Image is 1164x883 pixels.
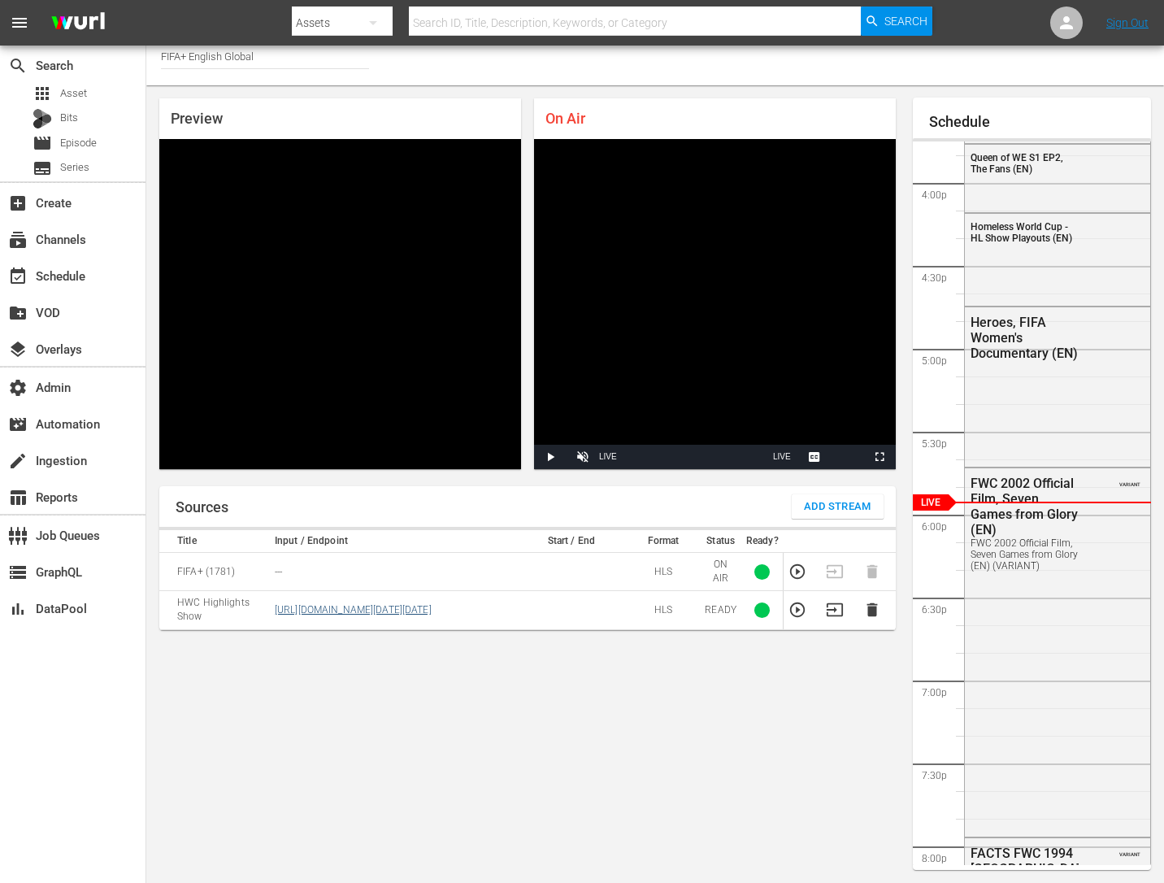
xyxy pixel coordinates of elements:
[863,601,881,619] button: Delete
[788,601,806,619] button: Preview Stream
[39,4,117,42] img: ans4CAIJ8jUAAAAAAAAAAAAAAAAAAAAAAAAgQb4GAAAAAAAAAAAAAAAAAAAAAAAAJMjXAAAAAAAAAAAAAAAAAAAAAAAAgAT5G...
[971,152,1063,175] span: Queen of WE S1 EP2, The Fans (EN)
[700,553,741,591] td: ON AIR
[627,530,701,553] th: Format
[863,445,896,469] button: Fullscreen
[33,133,52,153] span: Episode
[159,553,270,591] td: FIFA+ (1781)
[60,110,78,126] span: Bits
[929,114,1151,130] h1: Schedule
[971,221,1072,244] span: Homeless World Cup - HL Show Playouts (EN)
[567,445,599,469] button: Unmute
[60,85,87,102] span: Asset
[33,84,52,103] span: Asset
[773,452,791,461] span: LIVE
[8,415,28,434] span: Automation
[804,498,871,516] span: Add Stream
[270,530,516,553] th: Input / Endpoint
[8,599,28,619] span: DataPool
[792,494,884,519] button: Add Stream
[1119,844,1140,857] span: VARIANT
[884,7,927,36] span: Search
[700,530,741,553] th: Status
[741,530,784,553] th: Ready?
[8,488,28,507] span: Reports
[8,340,28,359] span: Overlays
[534,139,896,469] div: Video Player
[8,194,28,213] span: Create
[766,445,798,469] button: Seek to live, currently behind live
[1119,474,1140,487] span: VARIANT
[60,159,89,176] span: Series
[171,110,223,127] span: Preview
[8,303,28,323] span: VOD
[159,530,270,553] th: Title
[159,139,521,469] div: Video Player
[534,445,567,469] button: Play
[60,135,97,151] span: Episode
[270,553,516,591] td: ---
[826,601,844,619] button: Transition
[861,7,932,36] button: Search
[159,591,270,629] td: HWC Highlights Show
[8,451,28,471] span: Ingestion
[33,109,52,128] div: Bits
[599,445,617,469] div: LIVE
[10,13,29,33] span: menu
[176,499,228,515] h1: Sources
[8,267,28,286] span: Schedule
[798,445,831,469] button: Captions
[33,159,52,178] span: Series
[275,604,432,615] a: [URL][DOMAIN_NAME][DATE][DATE]
[545,110,585,127] span: On Air
[8,526,28,546] span: Job Queues
[627,591,701,629] td: HLS
[516,530,627,553] th: Start / End
[8,230,28,250] span: Channels
[1106,16,1149,29] a: Sign Out
[627,553,701,591] td: HLS
[700,591,741,629] td: READY
[831,445,863,469] button: Picture-in-Picture
[971,315,1079,361] div: Heroes, FIFA Women's Documentary (EN)
[971,537,1079,572] div: FWC 2002 Official Film, Seven Games from Glory (EN) (VARIANT)
[971,476,1079,537] div: FWC 2002 Official Film, Seven Games from Glory (EN)
[8,56,28,76] span: Search
[8,563,28,582] span: GraphQL
[8,378,28,398] span: Admin
[788,563,806,581] button: Preview Stream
